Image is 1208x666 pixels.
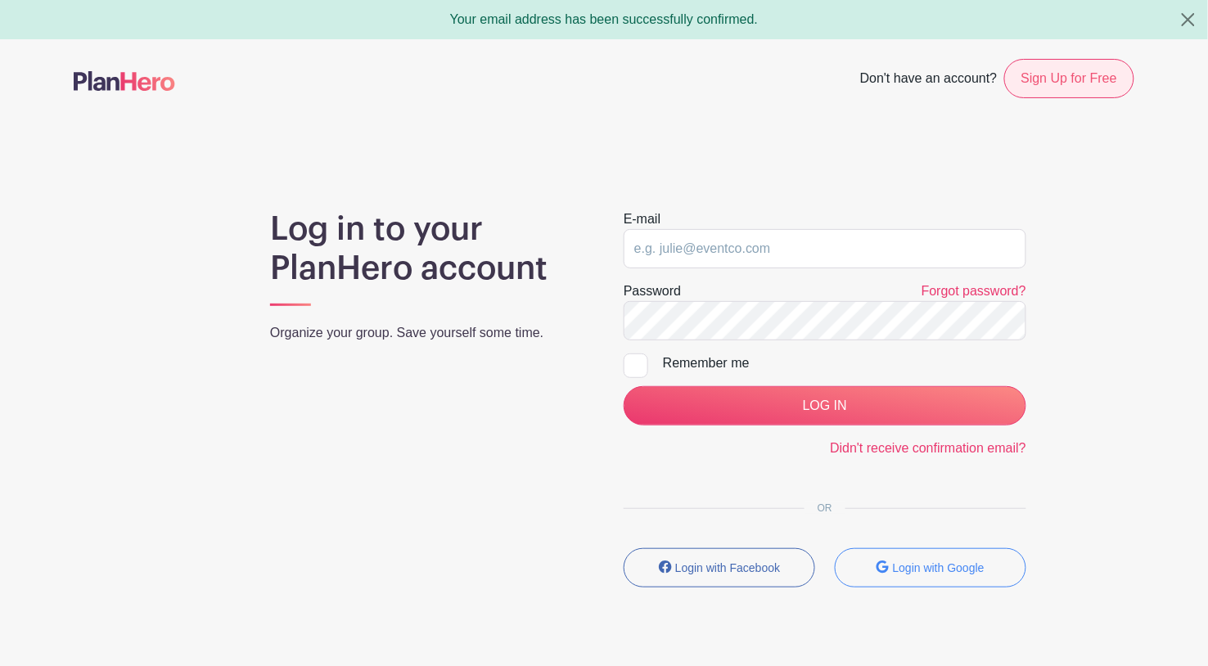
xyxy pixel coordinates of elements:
a: Sign Up for Free [1004,59,1134,98]
small: Login with Google [893,561,985,574]
img: logo-507f7623f17ff9eddc593b1ce0a138ce2505c220e1c5a4e2b4648c50719b7d32.svg [74,71,175,91]
a: Didn't receive confirmation email? [830,441,1026,455]
p: Organize your group. Save yourself some time. [270,323,584,343]
span: Don't have an account? [860,62,998,98]
small: Login with Facebook [675,561,780,574]
button: Login with Google [835,548,1026,587]
input: e.g. julie@eventco.com [624,229,1026,268]
div: Remember me [663,353,1026,373]
h1: Log in to your PlanHero account [270,209,584,288]
span: OR [805,502,845,514]
label: Password [624,281,681,301]
a: Forgot password? [922,284,1026,298]
button: Login with Facebook [624,548,815,587]
label: E-mail [624,209,660,229]
input: LOG IN [624,386,1026,425]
